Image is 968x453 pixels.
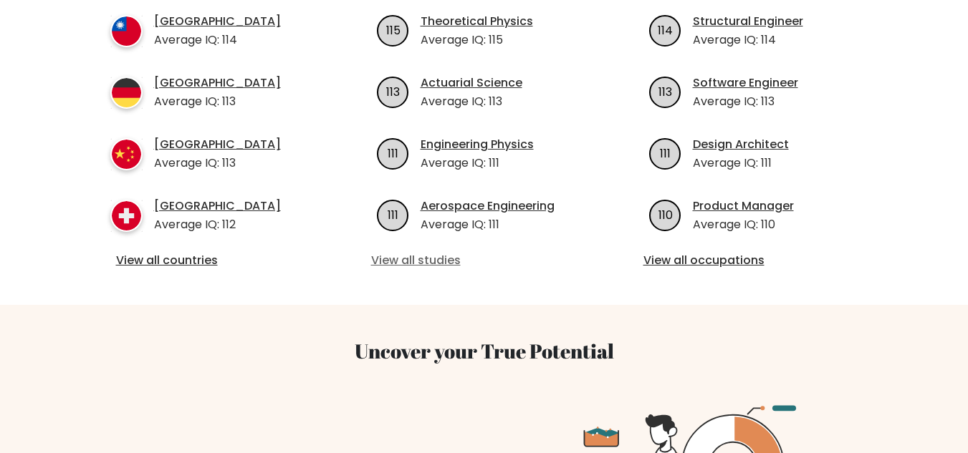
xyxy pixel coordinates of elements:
p: Average IQ: 113 [154,155,281,172]
a: [GEOGRAPHIC_DATA] [154,13,281,30]
p: Average IQ: 110 [693,216,794,233]
p: Average IQ: 112 [154,216,281,233]
a: [GEOGRAPHIC_DATA] [154,136,281,153]
p: Average IQ: 111 [421,216,555,233]
a: Structural Engineer [693,13,803,30]
a: Theoretical Physics [421,13,533,30]
img: country [110,15,143,47]
a: Aerospace Engineering [421,198,555,215]
text: 114 [658,21,673,38]
p: Average IQ: 111 [693,155,789,172]
a: Actuarial Science [421,74,522,92]
text: 111 [388,145,398,161]
img: country [110,200,143,232]
a: Engineering Physics [421,136,534,153]
p: Average IQ: 114 [693,31,803,49]
text: 111 [388,206,398,223]
text: 110 [658,206,672,223]
text: 113 [386,83,400,99]
p: Average IQ: 115 [421,31,533,49]
a: Product Manager [693,198,794,215]
img: country [110,138,143,170]
text: 115 [385,21,400,38]
p: Average IQ: 113 [154,93,281,110]
a: Design Architect [693,136,789,153]
p: Average IQ: 114 [154,31,281,49]
img: country [110,77,143,109]
p: Average IQ: 113 [693,93,798,110]
a: [GEOGRAPHIC_DATA] [154,198,281,215]
text: 111 [660,145,671,161]
a: View all studies [371,252,598,269]
a: [GEOGRAPHIC_DATA] [154,74,281,92]
a: View all countries [116,252,308,269]
p: Average IQ: 113 [421,93,522,110]
a: View all occupations [643,252,870,269]
a: Software Engineer [693,74,798,92]
h3: Uncover your True Potential [85,339,884,364]
text: 113 [658,83,672,99]
p: Average IQ: 111 [421,155,534,172]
